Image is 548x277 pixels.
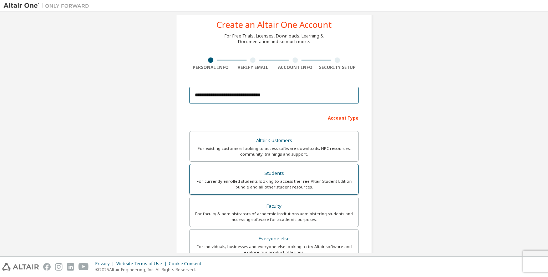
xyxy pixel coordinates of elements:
img: linkedin.svg [67,263,74,271]
div: For individuals, businesses and everyone else looking to try Altair software and explore our prod... [194,244,354,255]
img: altair_logo.svg [2,263,39,271]
img: instagram.svg [55,263,62,271]
div: Faculty [194,201,354,211]
div: Cookie Consent [169,261,205,267]
div: Website Terms of Use [116,261,169,267]
div: For existing customers looking to access software downloads, HPC resources, community, trainings ... [194,146,354,157]
img: youtube.svg [78,263,89,271]
div: Students [194,168,354,178]
div: Personal Info [189,65,232,70]
div: Create an Altair One Account [217,20,332,29]
div: Verify Email [232,65,274,70]
div: Altair Customers [194,136,354,146]
div: For Free Trials, Licenses, Downloads, Learning & Documentation and so much more. [224,33,324,45]
div: Account Type [189,112,359,123]
img: Altair One [4,2,93,9]
div: Everyone else [194,234,354,244]
div: Account Info [274,65,316,70]
div: Security Setup [316,65,359,70]
img: facebook.svg [43,263,51,271]
div: For currently enrolled students looking to access the free Altair Student Edition bundle and all ... [194,178,354,190]
p: © 2025 Altair Engineering, Inc. All Rights Reserved. [95,267,205,273]
div: Privacy [95,261,116,267]
div: For faculty & administrators of academic institutions administering students and accessing softwa... [194,211,354,222]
